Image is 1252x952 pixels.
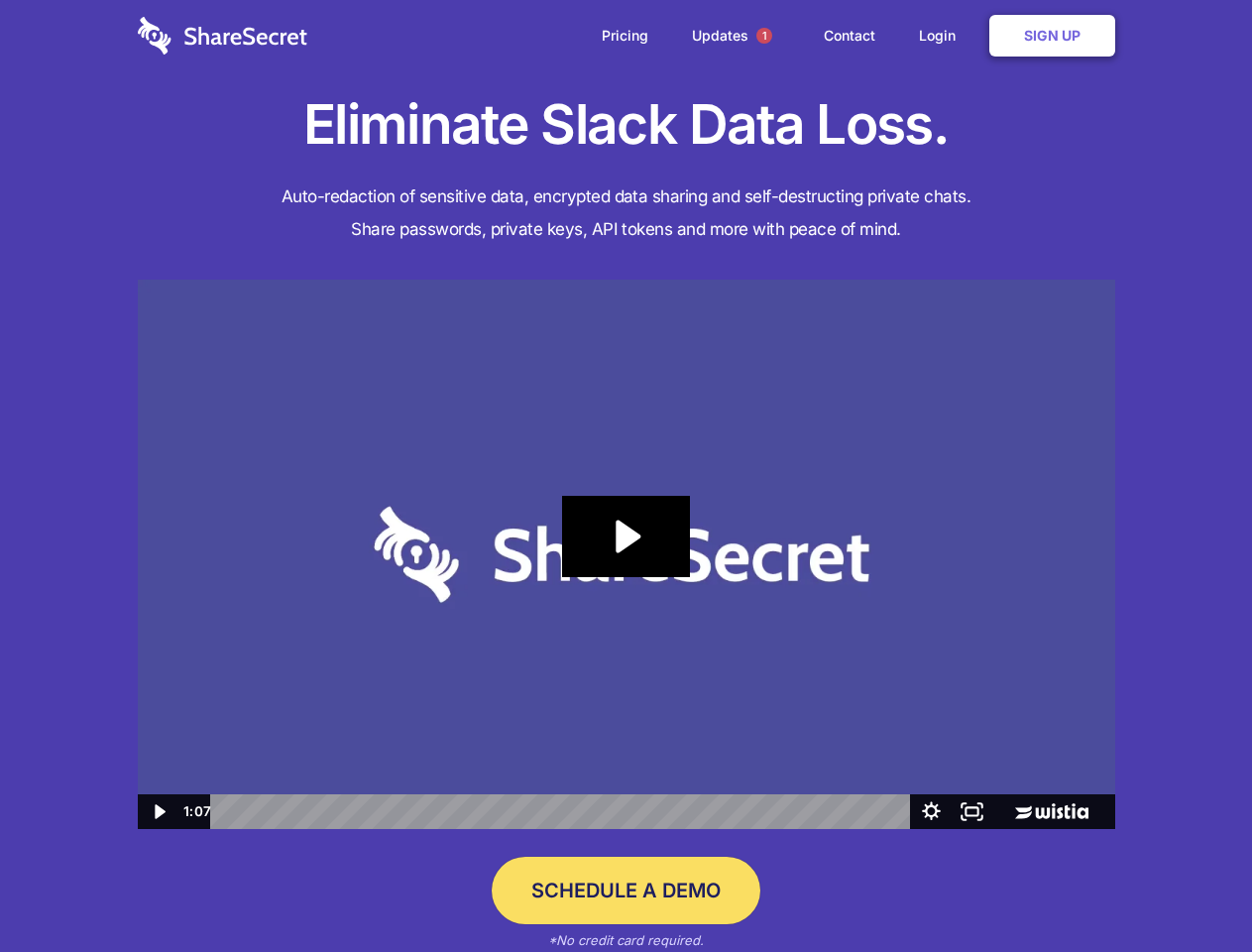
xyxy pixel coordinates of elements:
a: Login [899,5,985,66]
a: Pricing [582,5,668,66]
h4: Auto-redaction of sensitive data, encrypted data sharing and self-destructing private chats. Shar... [138,180,1115,246]
img: logo-wordmark-white-trans-d4663122ce5f474addd5e946df7df03e33cb6a1c49d2221995e7729f52c070b2.svg [138,17,307,55]
button: Play Video [138,794,178,829]
iframe: Drift Widget Chat Controller [1153,853,1228,928]
h1: Eliminate Slack Data Loss. [138,89,1115,161]
a: Contact [804,5,895,66]
img: Sharesecret [138,280,1115,830]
